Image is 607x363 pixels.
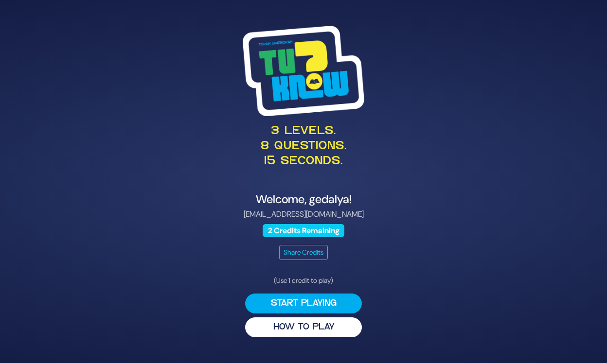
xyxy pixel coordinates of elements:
button: HOW TO PLAY [245,317,362,337]
p: [EMAIL_ADDRESS][DOMAIN_NAME] [66,208,541,220]
span: 2 Credits Remaining [263,224,344,237]
p: 3 levels. 8 questions. 15 seconds. [66,124,541,170]
h4: Welcome, gedalya! [66,192,541,207]
button: Start Playing [245,294,362,313]
p: (Use 1 credit to play) [245,276,362,286]
img: Tournament Logo [243,26,364,116]
button: Share Credits [279,245,328,260]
